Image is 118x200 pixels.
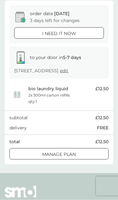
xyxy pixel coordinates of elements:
[28,85,68,92] p: bio laundry liquid
[42,30,76,37] p: i need it now
[28,98,37,104] p: qty : 1
[14,67,68,74] p: [STREET_ADDRESS]
[54,11,70,16] span: [DATE]
[14,27,104,39] button: i need it now
[97,124,109,131] p: FREE
[42,151,76,158] p: Manage plan
[95,85,109,92] span: £12.50
[60,68,68,74] a: edit
[28,92,70,98] p: 2x 500ml carton refills
[9,148,109,160] button: Manage plan
[95,114,109,121] span: £12.50
[30,17,80,24] p: 3 days left for changes
[9,124,27,131] p: delivery
[63,55,81,60] strong: 5-7 days
[30,10,70,17] p: order date
[95,138,109,145] span: £12.50
[9,114,28,121] p: subtotal
[30,55,81,60] span: to your door in
[9,138,20,145] p: total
